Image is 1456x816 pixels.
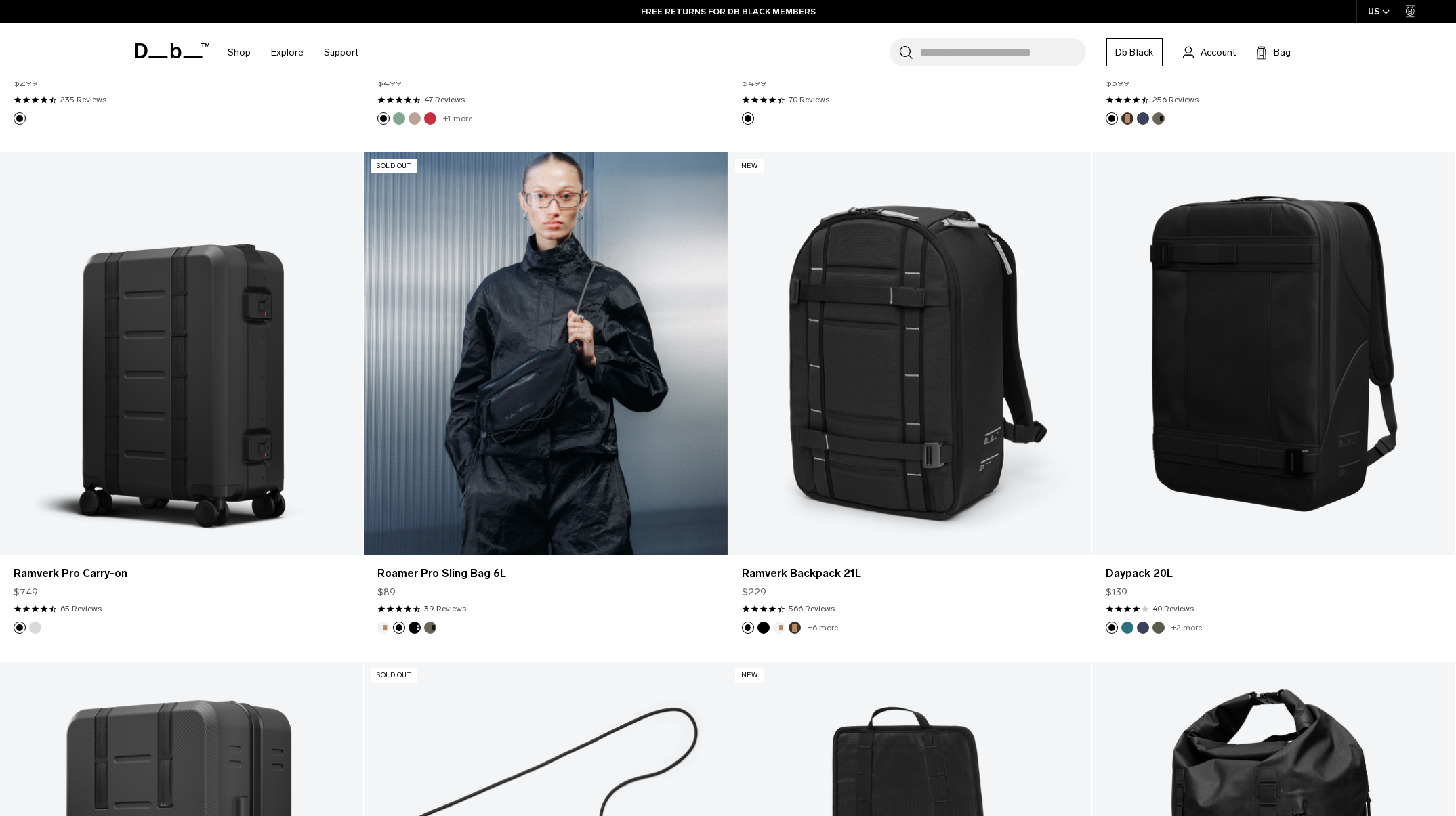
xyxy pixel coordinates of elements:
[1152,112,1165,125] button: Forest Green
[443,114,472,123] a: +1 more
[735,668,764,683] p: New
[424,603,466,615] a: 39 reviews
[1106,76,1129,90] span: $399
[371,159,417,173] p: Sold Out
[409,112,421,125] button: Fogbow Beige
[228,28,251,77] a: Shop
[1106,622,1118,634] button: Black Out
[789,93,829,106] a: 70 reviews
[742,565,1078,582] a: Ramverk Backpack 21L
[1137,112,1149,125] button: Blue Hour
[424,622,436,634] button: Forest Green
[1106,565,1442,582] a: Daypack 20L
[29,622,41,634] button: Silver
[808,623,838,632] a: +6 more
[1137,622,1149,634] button: Blue Hour
[1106,585,1127,599] span: $139
[757,622,770,634] button: Black Out
[14,622,26,634] button: Black Out
[324,28,358,77] a: Support
[742,76,766,90] span: $499
[735,159,764,173] p: New
[364,152,727,556] a: Roamer Pro Sling Bag 6L Black Out
[1171,623,1202,632] a: +2 more
[789,622,801,634] button: Espresso
[789,603,835,615] a: 566 reviews
[773,622,785,634] button: Oatmilk
[742,622,754,634] button: Charcoal Grey
[377,112,390,125] button: Black Out
[742,585,766,599] span: $229
[1201,45,1236,60] span: Account
[393,112,405,125] button: Green Ray
[377,585,396,599] span: $89
[60,603,102,615] a: 65 reviews
[271,28,304,77] a: Explore
[1274,45,1291,60] span: Bag
[1152,603,1194,615] a: 40 reviews
[728,152,1091,556] a: Ramverk Backpack 21L
[1106,112,1118,125] button: Black Out
[14,565,350,582] a: Ramverk Pro Carry-on
[14,112,26,125] button: Black Out
[393,622,405,634] button: Black Out
[217,23,369,82] nav: Main Navigation
[1183,44,1236,60] a: Account
[1256,44,1291,60] button: Bag
[1152,93,1199,106] a: 256 reviews
[742,112,754,125] button: Black Out
[1152,622,1165,634] button: Moss Green
[14,76,38,90] span: $299
[14,585,38,599] span: $749
[1106,38,1163,66] a: Db Black
[424,93,465,106] a: 47 reviews
[371,668,417,683] p: Sold Out
[424,112,436,125] button: Sprite Lightning Red
[409,622,421,634] button: Charcoal Grey
[1121,112,1133,125] button: Espresso
[60,93,106,106] a: 235 reviews
[1121,622,1133,634] button: Midnight Teal
[641,5,816,18] a: FREE RETURNS FOR DB BLACK MEMBERS
[377,76,402,90] span: $499
[377,565,713,582] a: Roamer Pro Sling Bag 6L
[1092,152,1455,556] a: Daypack 20L
[377,622,390,634] button: Oatmilk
